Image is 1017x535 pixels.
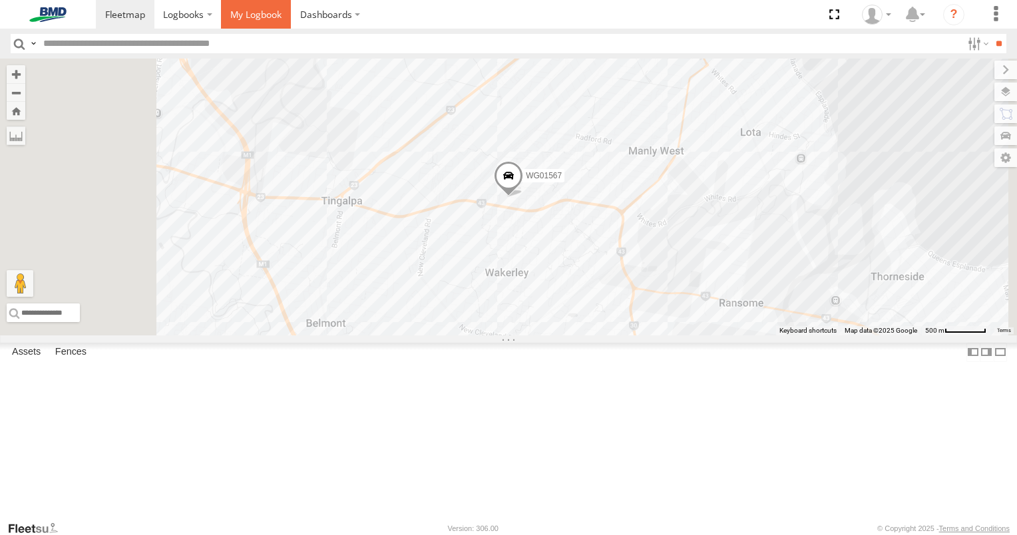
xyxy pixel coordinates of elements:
[13,7,83,22] img: bmd-logo.svg
[962,34,991,53] label: Search Filter Options
[7,83,25,102] button: Zoom out
[7,522,69,535] a: Visit our Website
[939,524,1010,532] a: Terms and Conditions
[5,343,47,361] label: Assets
[28,34,39,53] label: Search Query
[857,5,896,25] div: Matt Beggs
[921,326,990,335] button: Map scale: 500 m per 59 pixels
[997,328,1011,333] a: Terms (opens in new tab)
[7,270,33,297] button: Drag Pegman onto the map to open Street View
[7,126,25,145] label: Measure
[925,327,944,334] span: 500 m
[994,343,1007,362] label: Hide Summary Table
[980,343,993,362] label: Dock Summary Table to the Right
[7,102,25,120] button: Zoom Home
[7,65,25,83] button: Zoom in
[966,343,980,362] label: Dock Summary Table to the Left
[845,327,917,334] span: Map data ©2025 Google
[49,343,93,361] label: Fences
[526,172,562,181] span: WG01567
[877,524,1010,532] div: © Copyright 2025 -
[448,524,499,532] div: Version: 306.00
[943,4,964,25] i: ?
[994,148,1017,167] label: Map Settings
[779,326,837,335] button: Keyboard shortcuts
